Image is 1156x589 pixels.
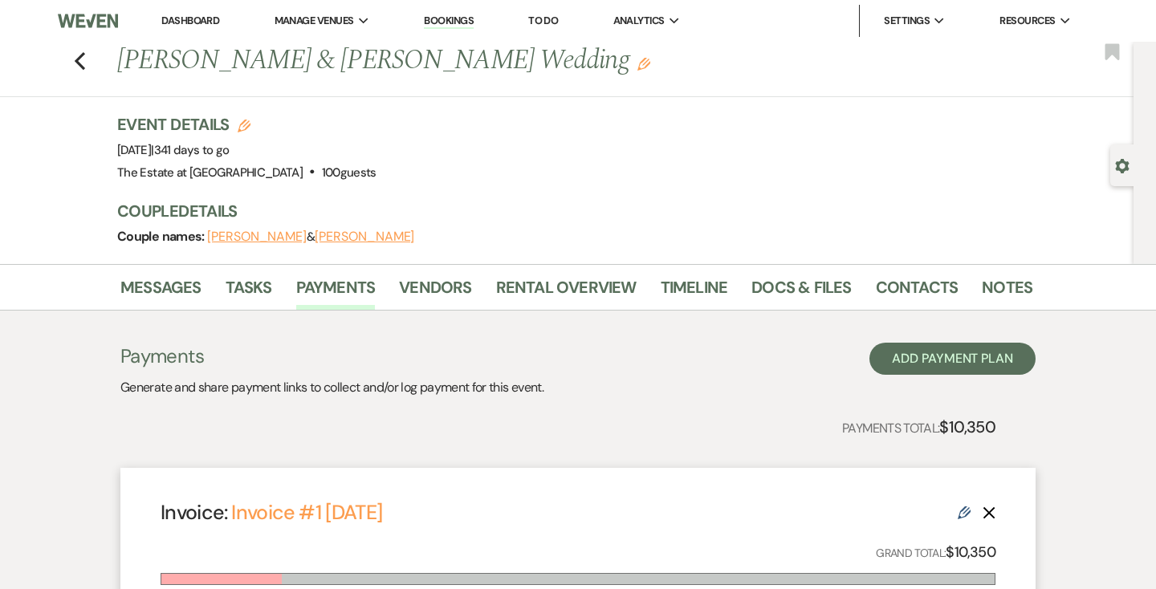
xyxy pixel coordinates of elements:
[661,274,728,310] a: Timeline
[876,274,959,310] a: Contacts
[207,229,414,245] span: &
[982,274,1032,310] a: Notes
[842,414,995,440] p: Payments Total:
[946,542,995,562] strong: $10,350
[58,4,118,38] img: Weven Logo
[117,142,230,158] span: [DATE]
[876,541,995,564] p: Grand Total:
[120,274,201,310] a: Messages
[231,499,382,526] a: Invoice #1 [DATE]
[120,343,543,370] h3: Payments
[151,142,229,158] span: |
[117,200,1016,222] h3: Couple Details
[424,14,474,29] a: Bookings
[751,274,851,310] a: Docs & Files
[226,274,272,310] a: Tasks
[315,230,414,243] button: [PERSON_NAME]
[999,13,1055,29] span: Resources
[117,165,303,181] span: The Estate at [GEOGRAPHIC_DATA]
[637,56,650,71] button: Edit
[275,13,354,29] span: Manage Venues
[1115,157,1130,173] button: Open lead details
[528,14,558,27] a: To Do
[399,274,471,310] a: Vendors
[154,142,230,158] span: 341 days to go
[939,416,995,437] strong: $10,350
[496,274,637,310] a: Rental Overview
[161,498,382,526] h4: Invoice:
[613,13,665,29] span: Analytics
[869,343,1036,375] button: Add Payment Plan
[207,230,307,243] button: [PERSON_NAME]
[117,113,377,136] h3: Event Details
[161,14,219,27] a: Dashboard
[322,165,377,181] span: 100 guests
[884,13,930,29] span: Settings
[117,228,207,245] span: Couple names:
[117,42,836,80] h1: [PERSON_NAME] & [PERSON_NAME] Wedding
[120,377,543,398] p: Generate and share payment links to collect and/or log payment for this event.
[296,274,376,310] a: Payments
